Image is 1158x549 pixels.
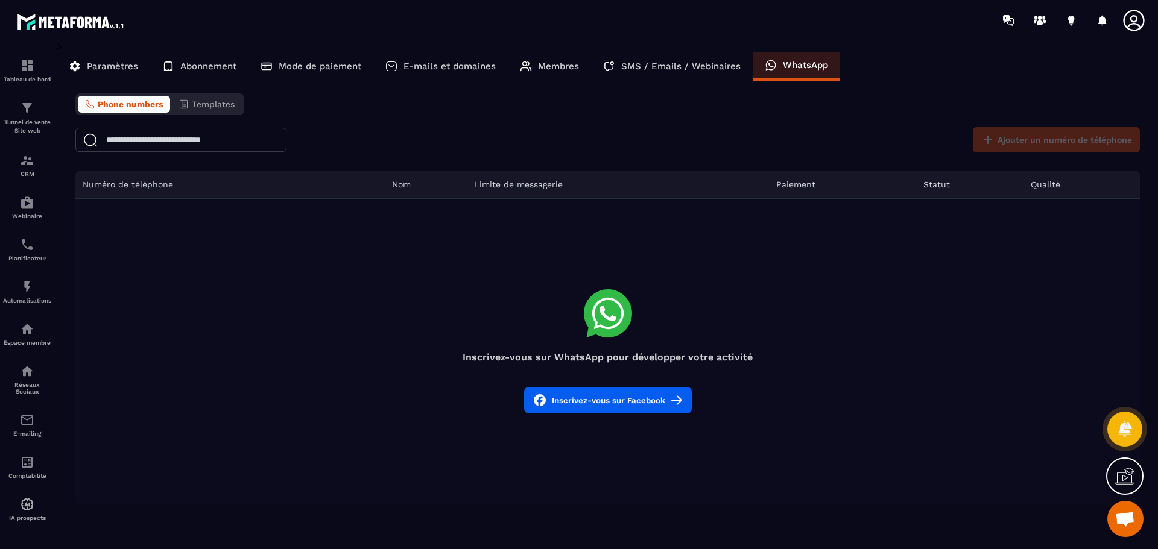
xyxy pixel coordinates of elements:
p: Automatisations [3,297,51,304]
p: Réseaux Sociaux [3,381,51,395]
th: Nom [385,171,467,199]
a: formationformationTableau de bord [3,49,51,92]
img: scheduler [20,237,34,252]
img: email [20,413,34,427]
a: accountantaccountantComptabilité [3,446,51,488]
p: Tunnel de vente Site web [3,118,51,135]
a: emailemailE-mailing [3,404,51,446]
th: Limite de messagerie [467,171,770,199]
span: Templates [192,99,235,109]
p: Mode de paiement [279,61,361,72]
img: logo [17,11,125,33]
p: E-mailing [3,430,51,437]
p: Abonnement [180,61,236,72]
p: Membres [538,61,579,72]
p: E-mails et domaines [403,61,496,72]
p: WhatsApp [783,60,828,71]
img: automations [20,322,34,336]
a: automationsautomationsEspace membre [3,313,51,355]
p: CRM [3,171,51,177]
img: social-network [20,364,34,378]
a: formationformationCRM [3,144,51,186]
p: Planificateur [3,255,51,262]
a: automationsautomationsAutomatisations [3,271,51,313]
th: Numéro de téléphone [75,171,385,199]
button: Phone numbers [78,96,170,113]
div: > [57,40,1146,504]
th: Qualité [1024,171,1140,199]
img: accountant [20,455,34,469]
p: SMS / Emails / Webinaires [621,61,741,72]
a: automationsautomationsWebinaire [3,186,51,228]
button: Templates [171,96,242,113]
img: formation [20,101,34,115]
img: formation [20,58,34,73]
img: formation [20,153,34,168]
a: formationformationTunnel de vente Site web [3,92,51,144]
a: social-networksocial-networkRéseaux Sociaux [3,355,51,404]
h4: Inscrivez-vous sur WhatsApp pour développer votre activité [75,351,1140,363]
a: schedulerschedulerPlanificateur [3,228,51,271]
span: Phone numbers [98,99,163,109]
p: Espace membre [3,339,51,346]
p: Comptabilité [3,472,51,479]
img: automations [20,280,34,294]
p: Paramètres [87,61,138,72]
img: automations [20,195,34,210]
th: Paiement [769,171,916,199]
th: Statut [916,171,1023,199]
img: automations [20,497,34,512]
p: Tableau de bord [3,76,51,83]
a: Ouvrir le chat [1107,501,1144,537]
p: Webinaire [3,213,51,219]
button: Inscrivez-vous sur Facebook [524,387,692,413]
p: IA prospects [3,515,51,521]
